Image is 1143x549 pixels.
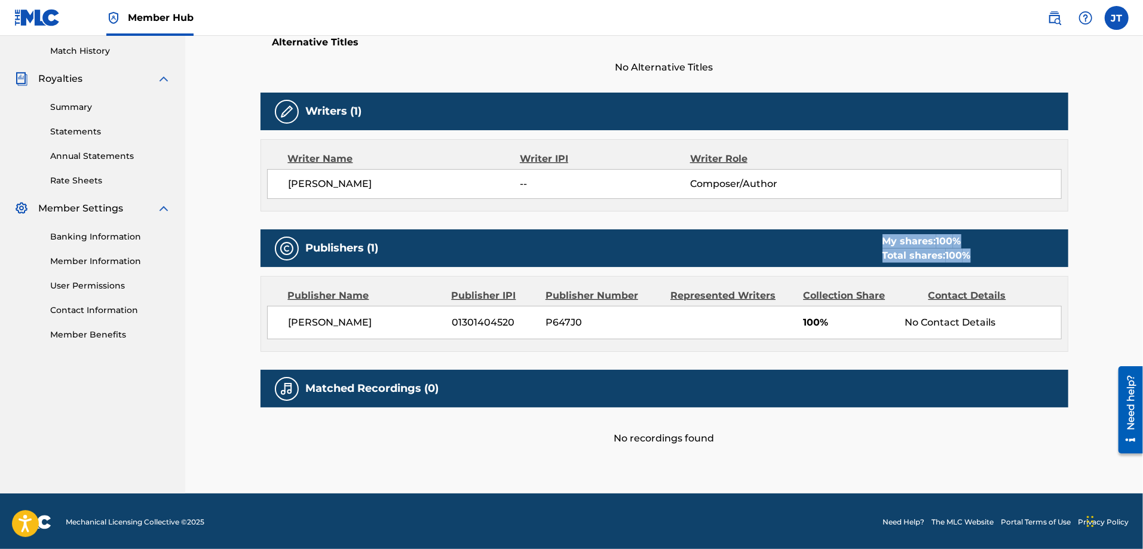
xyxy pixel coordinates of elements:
div: Publisher Number [546,289,661,303]
div: Contact Details [929,289,1044,303]
div: No Contact Details [905,315,1061,330]
span: P647J0 [546,315,661,330]
h5: Alternative Titles [272,36,1056,48]
span: -- [520,177,690,191]
img: Writers [280,105,294,119]
iframe: Chat Widget [1083,492,1143,549]
div: No recordings found [261,407,1068,446]
img: MLC Logo [14,9,60,26]
h5: Matched Recordings (0) [306,382,439,395]
img: Member Settings [14,201,29,216]
div: Total shares: [882,249,971,263]
img: Top Rightsholder [106,11,121,25]
iframe: Resource Center [1110,362,1143,458]
a: Annual Statements [50,150,171,162]
a: Need Help? [882,517,924,527]
div: Publisher Name [288,289,443,303]
span: 01301404520 [452,315,537,330]
span: Member Hub [128,11,194,24]
span: [PERSON_NAME] [289,315,443,330]
span: Royalties [38,72,82,86]
img: help [1078,11,1093,25]
span: Composer/Author [690,177,845,191]
div: Writer IPI [520,152,690,166]
a: Privacy Policy [1078,517,1129,527]
div: Writer Name [288,152,520,166]
div: Represented Writers [670,289,794,303]
div: Widget de chat [1083,492,1143,549]
span: 100 % [936,235,961,247]
span: [PERSON_NAME] [289,177,520,191]
span: Mechanical Licensing Collective © 2025 [66,517,204,527]
span: 100 % [946,250,971,261]
img: expand [157,72,171,86]
a: Banking Information [50,231,171,243]
span: No Alternative Titles [261,60,1068,75]
h5: Publishers (1) [306,241,379,255]
img: search [1047,11,1062,25]
a: Member Benefits [50,329,171,341]
a: Statements [50,125,171,138]
div: Writer Role [690,152,845,166]
a: Rate Sheets [50,174,171,187]
a: Member Information [50,255,171,268]
img: Matched Recordings [280,382,294,396]
span: 100% [803,315,896,330]
div: Arrastrar [1087,504,1094,539]
div: Publisher IPI [452,289,537,303]
a: The MLC Website [931,517,994,527]
img: Publishers [280,241,294,256]
span: Member Settings [38,201,123,216]
a: Contact Information [50,304,171,317]
a: Portal Terms of Use [1001,517,1071,527]
h5: Writers (1) [306,105,362,118]
a: User Permissions [50,280,171,292]
img: expand [157,201,171,216]
img: Royalties [14,72,29,86]
a: Summary [50,101,171,114]
div: Collection Share [803,289,919,303]
div: My shares: [882,234,971,249]
a: Public Search [1043,6,1067,30]
div: User Menu [1105,6,1129,30]
a: Match History [50,45,171,57]
div: Help [1074,6,1098,30]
